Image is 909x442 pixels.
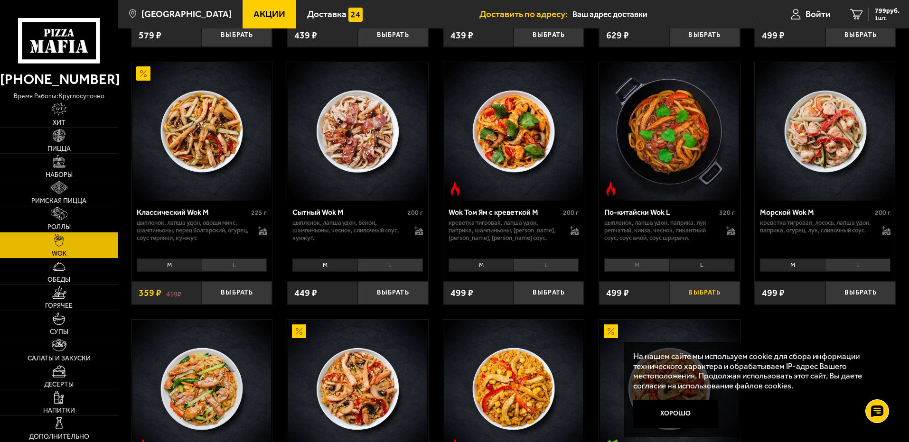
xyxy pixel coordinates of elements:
span: Доставка [307,9,347,18]
button: Выбрать [514,24,584,47]
span: Хит [53,120,66,126]
span: 200 г [563,209,579,217]
span: 449 ₽ [294,288,317,298]
button: Выбрать [669,281,740,304]
span: Войти [806,9,831,18]
p: цыпленок, лапша удон, бекон, шампиньоны, чеснок, сливочный соус, кунжут. [292,219,405,242]
button: Выбрать [202,24,272,47]
li: M [760,258,825,272]
span: 200 г [875,209,890,217]
s: 419 ₽ [166,288,181,298]
span: 320 г [719,209,735,217]
span: 439 ₽ [294,31,317,40]
span: 799 руб. [875,8,900,14]
a: Острое блюдоWok Том Ям с креветкой M [443,62,584,201]
span: 629 ₽ [606,31,629,40]
span: 225 г [251,209,267,217]
li: L [669,258,735,272]
span: 579 ₽ [139,31,161,40]
span: Дополнительно [29,433,89,440]
p: На нашем сайте мы используем cookie для сбора информации технического характера и обрабатываем IP... [633,351,881,391]
span: 499 ₽ [606,288,629,298]
a: Острое блюдоПо-китайски Wok L [599,62,740,201]
span: Обеды [47,276,70,283]
img: Акционный [292,324,306,339]
span: Доставить по адресу: [479,9,572,18]
button: Выбрать [514,281,584,304]
span: Десерты [44,381,74,388]
button: Выбрать [825,281,896,304]
li: L [825,258,890,272]
img: Сытный Wok M [288,62,427,201]
img: Wok Том Ям с креветкой M [444,62,583,201]
span: Пицца [47,146,71,152]
span: Салаты и закуски [28,355,91,362]
img: Акционный [604,324,618,339]
span: 200 г [407,209,423,217]
img: Острое блюдо [448,182,462,196]
img: Акционный [136,66,150,81]
li: M [137,258,202,272]
span: 499 ₽ [450,288,473,298]
li: M [292,258,357,272]
li: L [513,258,579,272]
span: Напитки [43,407,75,414]
div: Классический Wok M [137,208,249,217]
span: Супы [50,329,68,335]
span: 499 ₽ [762,288,785,298]
p: креветка тигровая, лапша удон, паприка, шампиньоны, [PERSON_NAME], [PERSON_NAME], [PERSON_NAME] с... [449,219,561,242]
a: Сытный Wok M [287,62,428,201]
button: Хорошо [633,400,719,428]
li: L [202,258,267,272]
span: 1 шт. [875,15,900,21]
span: Акции [253,9,285,18]
div: Сытный Wok M [292,208,405,217]
span: WOK [52,250,66,257]
img: По-китайски Wok L [600,62,739,201]
span: Римская пицца [31,198,86,204]
button: Выбрать [202,281,272,304]
button: Выбрать [669,24,740,47]
span: Наборы [46,172,73,178]
p: креветка тигровая, лосось, лапша удон, паприка, огурец, лук, сливочный соус. [760,219,872,234]
span: 499 ₽ [762,31,785,40]
input: Ваш адрес доставки [572,6,754,23]
p: цыпленок, лапша удон, овощи микс, шампиньоны, перец болгарский, огурец, соус терияки, кунжут. [137,219,249,242]
span: 439 ₽ [450,31,473,40]
button: Выбрать [358,281,428,304]
li: M [449,258,514,272]
div: Wok Том Ям с креветкой M [449,208,561,217]
span: [GEOGRAPHIC_DATA] [141,9,232,18]
img: Острое блюдо [604,182,618,196]
img: 15daf4d41897b9f0e9f617042186c801.svg [348,8,363,22]
div: Морской Wok M [760,208,872,217]
img: Классический Wok M [132,62,271,201]
span: Горячее [45,303,73,309]
span: Роллы [47,224,71,230]
li: L [357,258,423,272]
li: M [604,258,669,272]
img: Морской Wok M [756,62,895,201]
span: 359 ₽ [139,288,161,298]
div: По-китайски Wok L [604,208,717,217]
p: цыпленок, лапша удон, паприка, лук репчатый, кинза, чеснок, пикантный соус, соус Амой, соус шрирачи. [604,219,717,242]
a: Морской Wok M [755,62,896,201]
button: Выбрать [358,24,428,47]
a: АкционныйКлассический Wok M [131,62,272,201]
button: Выбрать [825,24,896,47]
